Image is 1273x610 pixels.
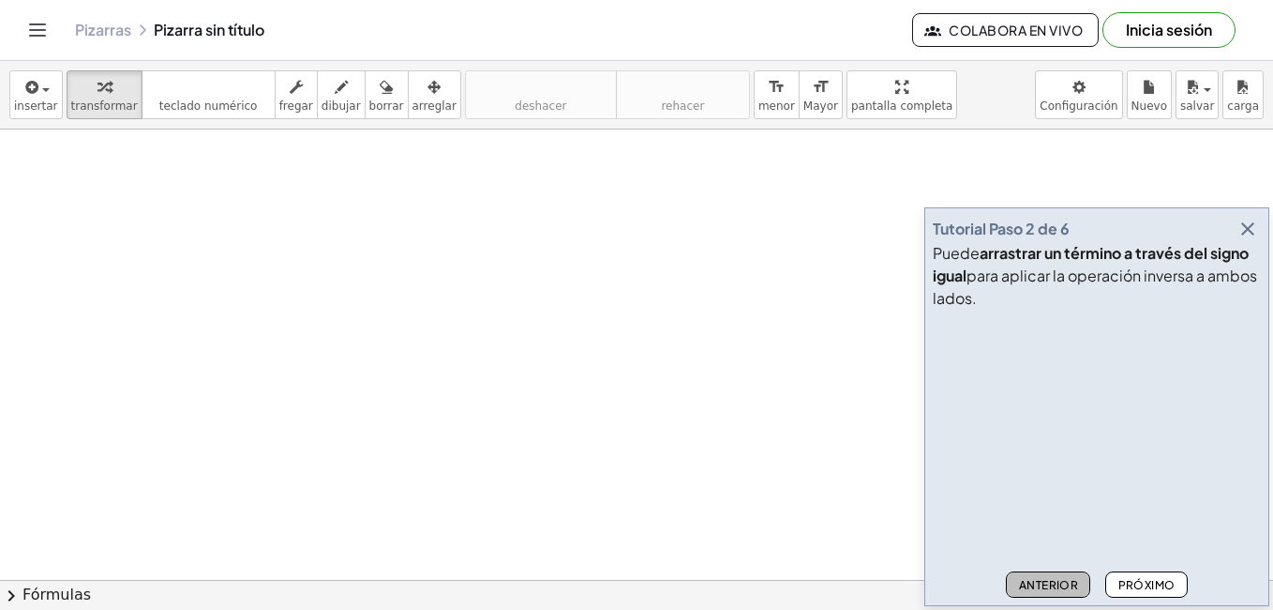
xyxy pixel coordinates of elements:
[75,21,131,39] a: Pizarras
[1035,70,1122,119] button: Configuración
[1127,70,1172,119] button: Nuevo
[933,243,1249,285] b: arrastrar un término a través del signo igual
[408,70,461,119] button: arreglar
[365,70,409,119] button: borrar
[9,70,63,119] button: insertar
[369,99,404,113] span: borrar
[275,70,318,119] button: fregar
[933,242,1261,310] div: Puede para aplicar la operación inversa a ambos lados.
[279,99,313,113] span: fregar
[412,99,457,113] span: arreglar
[22,585,91,606] font: Fórmulas
[470,76,612,99] i: deshacer
[851,99,953,113] span: pantalla completa
[1180,99,1214,113] span: salvar
[146,76,271,99] i: teclado
[912,13,1099,47] button: Colabora en vivo
[754,70,800,119] button: format_sizemenor
[768,76,786,99] i: format_size
[846,70,958,119] button: pantalla completa
[515,99,566,113] span: deshacer
[142,70,276,119] button: tecladoteclado numérico
[661,99,704,113] span: rehacer
[1102,12,1236,48] button: Inicia sesión
[1006,572,1090,598] button: Anterior
[22,15,52,45] button: Alternar navegación
[803,99,838,113] span: Mayor
[67,70,142,119] button: transformar
[71,99,138,113] span: transformar
[317,70,366,119] button: dibujar
[1018,578,1078,592] font: Anterior
[1227,99,1259,113] span: carga
[616,70,750,119] button: rehacerrehacer
[812,76,830,99] i: format_size
[1117,578,1175,592] font: Próximo
[1176,70,1219,119] button: salvar
[1105,572,1187,598] button: Próximo
[758,99,795,113] span: menor
[933,218,1070,240] div: Tutorial Paso 2 de 6
[621,76,745,99] i: rehacer
[322,99,361,113] span: dibujar
[1222,70,1264,119] button: carga
[1040,99,1117,113] span: Configuración
[949,22,1083,38] font: Colabora en vivo
[1131,99,1167,113] span: Nuevo
[159,99,258,113] span: teclado numérico
[465,70,617,119] button: deshacerdeshacer
[14,99,58,113] span: insertar
[799,70,843,119] button: format_sizeMayor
